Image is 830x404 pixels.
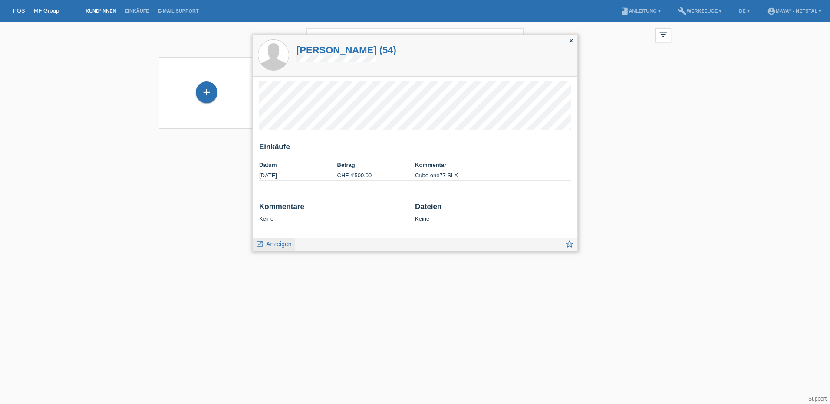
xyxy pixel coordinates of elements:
a: Support [808,396,827,402]
a: Kund*innen [81,8,120,13]
a: [PERSON_NAME] (54) [296,45,396,55]
th: Kommentar [415,160,571,170]
input: Suche... [306,28,524,49]
a: E-Mail Support [154,8,203,13]
div: Kund*in hinzufügen [196,85,217,100]
a: Einkäufe [120,8,153,13]
h2: Dateien [415,202,571,215]
i: launch [256,240,263,248]
a: buildWerkzeuge ▾ [674,8,726,13]
i: close [568,37,575,44]
a: launch Anzeigen [256,238,292,249]
div: Keine [259,202,408,222]
a: bookAnleitung ▾ [616,8,665,13]
i: close [509,33,519,43]
i: build [678,7,687,16]
i: star_border [565,239,574,249]
i: book [620,7,629,16]
th: Datum [259,160,337,170]
td: Cube one77 SLX [415,170,571,181]
span: Anzeigen [266,241,291,248]
a: DE ▾ [734,8,754,13]
i: filter_list [659,30,668,39]
td: [DATE] [259,170,337,181]
th: Betrag [337,160,415,170]
a: account_circlem-way - Netstal ▾ [763,8,826,13]
div: Keine [415,202,571,222]
a: star_border [565,240,574,251]
i: account_circle [767,7,776,16]
h2: Einkäufe [259,143,571,156]
td: CHF 4'500.00 [337,170,415,181]
h2: Kommentare [259,202,408,215]
a: POS — MF Group [13,7,59,14]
